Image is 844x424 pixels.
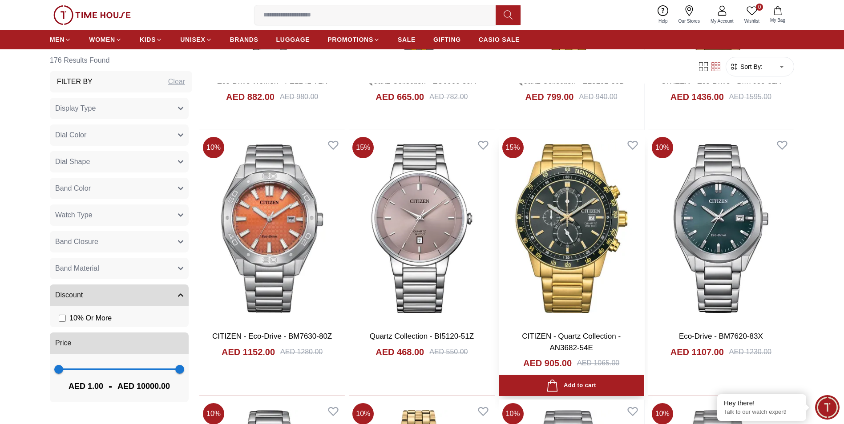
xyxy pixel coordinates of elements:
span: 0 [756,4,763,11]
span: Band Color [55,183,91,194]
span: Band Material [55,263,99,274]
img: CITIZEN - Quartz Collection - AN3682-54E [499,133,644,324]
button: Band Material [50,258,189,279]
a: Quartz Collection - BI5120-51Z [370,332,474,340]
a: PROMOTIONS [327,32,380,48]
span: Discount [55,290,83,300]
h4: AED 1152.00 [222,346,275,358]
div: Clear [168,76,185,87]
span: Watch Type [55,210,93,220]
button: Band Color [50,178,189,199]
a: MEN [50,32,71,48]
img: ... [53,5,131,25]
span: Dial Shape [55,156,90,167]
h4: AED 468.00 [376,346,424,358]
a: WOMEN [89,32,122,48]
input: 10% Or More [59,315,66,322]
a: Help [653,4,673,26]
span: 15 % [502,137,524,158]
span: CASIO SALE [479,35,520,44]
div: AED 980.00 [280,92,318,102]
span: WOMEN [89,35,115,44]
button: Add to cart [499,375,644,396]
span: SALE [398,35,416,44]
h6: 176 Results Found [50,50,192,71]
span: My Bag [767,17,789,24]
span: Our Stores [675,18,703,24]
div: Hey there! [724,399,800,408]
div: AED 782.00 [429,92,468,102]
div: AED 940.00 [579,92,617,102]
h4: AED 799.00 [525,91,574,103]
button: Sort By: [730,62,763,71]
a: Quartz Collection - EL3102-50D [518,77,625,86]
a: GIFTING [433,32,461,48]
img: Eco-Drive - BM7620-83X [648,133,794,324]
span: Wishlist [741,18,763,24]
h4: AED 882.00 [226,91,275,103]
span: KIDS [140,35,156,44]
span: My Account [707,18,737,24]
a: BRANDS [230,32,258,48]
div: AED 1280.00 [280,347,323,357]
span: Sort By: [739,62,763,71]
span: Help [655,18,671,24]
a: KIDS [140,32,162,48]
span: Band Closure [55,236,98,247]
span: AED 1.00 [69,380,103,392]
p: Talk to our watch expert! [724,408,800,416]
h4: AED 1436.00 [670,91,724,103]
button: Dial Shape [50,151,189,172]
span: - [103,379,117,393]
span: Display Type [55,103,96,114]
span: BRANDS [230,35,258,44]
a: CASIO SALE [479,32,520,48]
a: LUGGAGE [276,32,310,48]
button: Dial Color [50,124,189,146]
div: AED 550.00 [429,347,468,357]
h4: AED 665.00 [376,91,424,103]
a: CITIZEN - Eco-Drive - BM7630-80Z [212,332,332,340]
button: Discount [50,284,189,306]
span: 10 % [203,137,224,158]
a: CITIZEN - Eco-Drive - BM7633-81X [661,77,781,86]
img: CITIZEN - Eco-Drive - BM7630-80Z [199,133,345,324]
span: MEN [50,35,65,44]
h4: AED 1107.00 [670,346,724,358]
div: Chat Widget [815,395,840,420]
a: Eco-Drive - BM7620-83X [679,332,763,340]
button: My Bag [765,4,791,25]
span: LUGGAGE [276,35,310,44]
span: Price [55,338,71,348]
span: PROMOTIONS [327,35,373,44]
span: Dial Color [55,130,86,140]
div: AED 1065.00 [577,358,619,368]
span: AED 10000.00 [117,380,170,392]
div: AED 1230.00 [729,347,771,357]
span: 10 % Or More [69,313,112,324]
span: GIFTING [433,35,461,44]
span: 15 % [352,137,374,158]
div: Add to cart [546,380,596,392]
button: Band Closure [50,231,189,252]
a: 0Wishlist [739,4,765,26]
a: Eco-Drive Women - FE1241-71X [217,77,327,86]
button: Display Type [50,98,189,119]
div: AED 1595.00 [729,92,771,102]
a: UNISEX [180,32,212,48]
button: Price [50,332,189,354]
a: SALE [398,32,416,48]
a: Quartz Collection - EU6066-59A [367,77,476,86]
button: Watch Type [50,204,189,226]
h4: AED 905.00 [523,357,572,369]
a: CITIZEN - Quartz Collection - AN3682-54E [522,332,621,352]
span: 10 % [652,137,673,158]
h3: Filter By [57,76,93,87]
img: Quartz Collection - BI5120-51Z [349,133,494,324]
a: Our Stores [673,4,705,26]
span: UNISEX [180,35,205,44]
